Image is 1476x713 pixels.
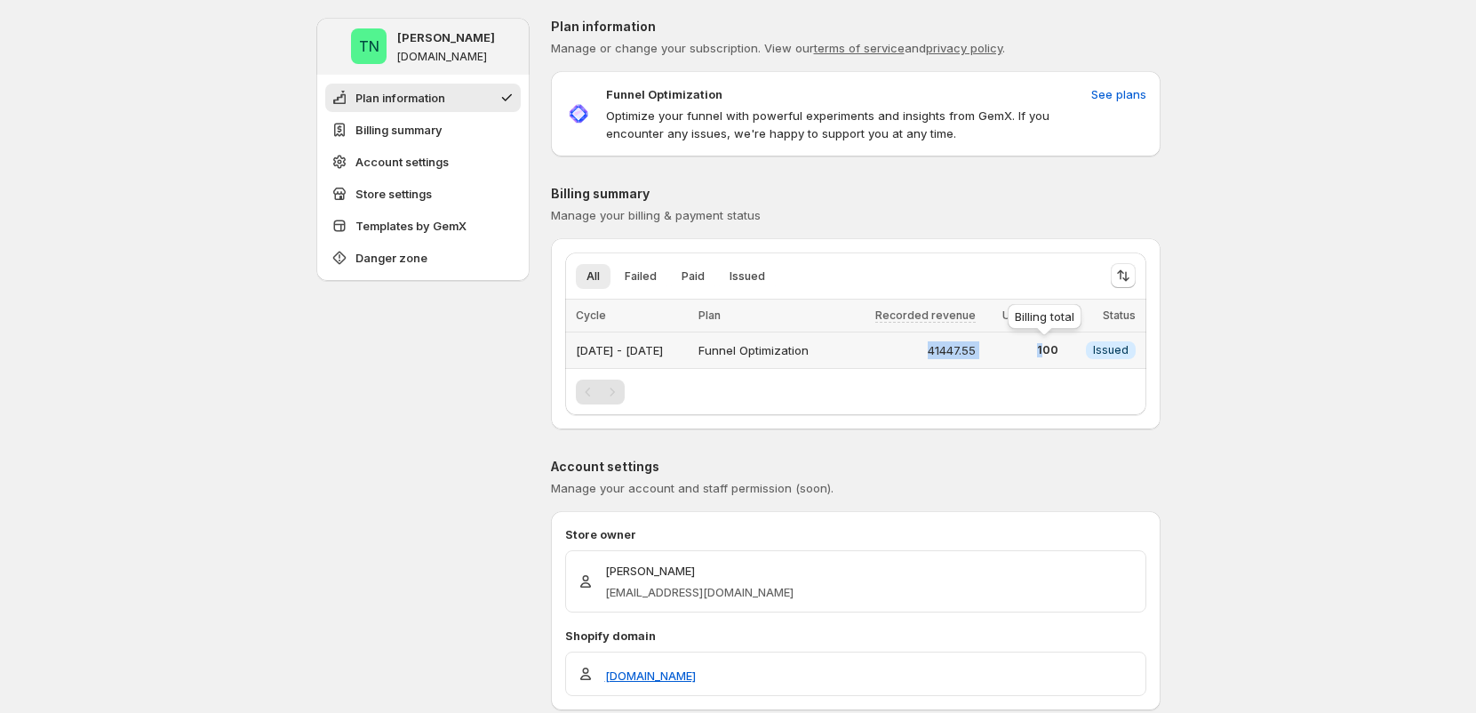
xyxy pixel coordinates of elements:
[325,84,521,112] button: Plan information
[625,269,657,284] span: Failed
[355,89,445,107] span: Plan information
[1091,85,1146,103] span: See plans
[355,217,467,235] span: Templates by GemX
[565,100,592,127] img: Funnel Optimization
[551,481,834,495] span: Manage your account and staff permission (soon).
[698,308,721,322] span: Plan
[551,18,1161,36] p: Plan information
[926,41,1002,55] a: privacy policy
[849,341,976,359] div: 41447.55
[605,583,794,601] p: [EMAIL_ADDRESS][DOMAIN_NAME]
[325,148,521,176] button: Account settings
[730,269,765,284] span: Issued
[551,208,761,222] span: Manage your billing & payment status
[325,180,521,208] button: Store settings
[397,28,495,46] p: [PERSON_NAME]
[325,116,521,144] button: Billing summary
[1111,263,1136,288] button: Sort the results
[606,107,1084,142] p: Optimize your funnel with powerful experiments and insights from GemX. If you encounter any issue...
[355,249,427,267] span: Danger zone
[1081,80,1157,108] button: See plans
[605,562,794,580] p: [PERSON_NAME]
[605,667,696,685] a: [DOMAIN_NAME]
[397,50,487,64] p: [DOMAIN_NAME]
[1093,343,1129,357] span: Issued
[355,153,449,171] span: Account settings
[606,85,722,103] p: Funnel Optimization
[814,41,905,55] a: terms of service
[551,458,1161,476] p: Account settings
[551,185,1161,203] p: Billing summary
[875,308,976,323] span: Recorded revenue
[1103,308,1136,322] span: Status
[565,525,1146,543] p: Store owner
[355,121,443,139] span: Billing summary
[576,338,688,363] div: [DATE] - [DATE]
[351,28,387,64] span: Tung Ngo
[551,41,1005,55] span: Manage or change your subscription. View our and .
[325,244,521,272] button: Danger zone
[565,627,1146,645] p: Shopify domain
[358,37,379,55] text: TN
[586,269,600,284] span: All
[355,185,432,203] span: Store settings
[986,343,1058,357] span: 100
[576,308,606,322] span: Cycle
[1002,308,1058,322] span: Usage fee
[576,380,625,405] nav: Pagination
[325,212,521,240] button: Templates by GemX
[682,269,705,284] span: Paid
[698,338,838,363] div: Funnel Optimization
